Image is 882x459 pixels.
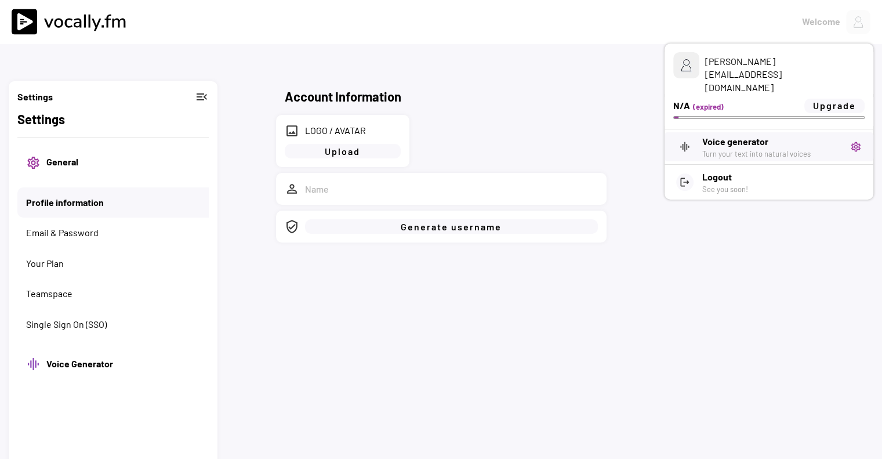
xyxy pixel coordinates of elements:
[305,219,598,234] button: Generate username
[702,149,841,159] div: Turn your text into natural voices
[26,287,200,300] button: Teamspace
[850,141,862,153] button: settings
[195,90,209,104] button: menu_open
[673,99,690,113] div: N/A
[702,170,865,184] h3: Logout
[679,141,691,153] button: multitrack_audio
[673,52,699,78] img: Profile%20Placeholder.png
[802,15,840,28] div: Welcome
[702,184,865,194] div: See you soon!
[804,99,865,113] button: Upgrade
[26,226,209,239] button: Email & Password
[285,124,299,138] button: image
[46,357,200,371] h3: Voice Generator
[12,9,133,35] img: vocally%20logo.svg
[26,357,41,371] button: multitrack_audio
[305,124,366,137] div: LOGO / AVATAR
[846,10,870,34] img: Profile%20Placeholder.png
[26,257,200,270] button: Your Plan
[285,182,299,196] button: person_outline
[705,55,841,94] div: [PERSON_NAME][EMAIL_ADDRESS][DOMAIN_NAME]
[26,156,41,170] button: settings
[17,90,53,104] h3: Settings
[702,135,841,149] h3: Voice generator
[285,87,401,106] h2: Account Information
[285,144,401,158] button: Upload
[46,156,200,168] button: General
[693,102,801,112] div: (expired)
[17,110,209,129] h2: Settings
[26,196,209,209] button: Profile information
[299,182,598,196] input: Name
[679,176,691,188] button: logout
[676,117,863,120] div: 0%
[285,219,299,234] button: verified_user
[26,318,209,331] button: Single Sign On (SSO)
